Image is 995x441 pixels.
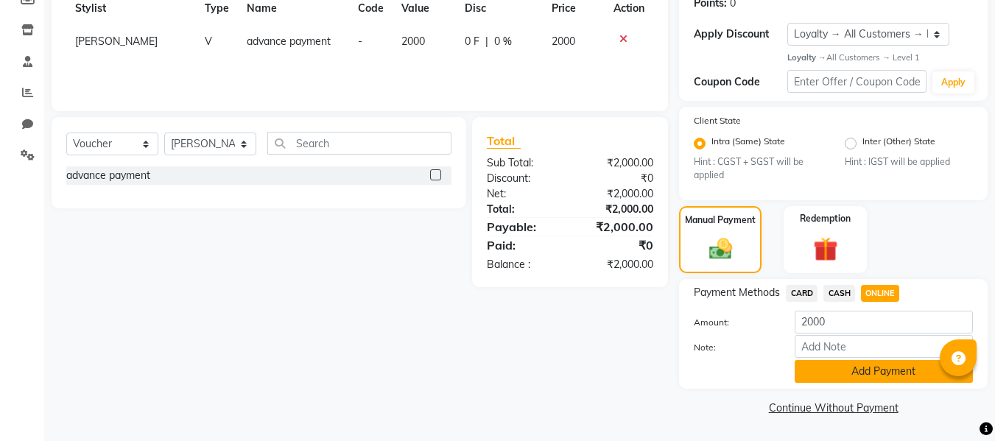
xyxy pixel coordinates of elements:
[487,133,521,149] span: Total
[683,316,783,329] label: Amount:
[75,35,158,48] span: [PERSON_NAME]
[694,114,741,127] label: Client State
[932,71,974,94] button: Apply
[570,171,664,186] div: ₹0
[465,34,479,49] span: 0 F
[570,218,664,236] div: ₹2,000.00
[570,257,664,272] div: ₹2,000.00
[247,35,331,48] span: advance payment
[358,35,362,48] span: -
[685,214,756,227] label: Manual Payment
[682,401,985,416] a: Continue Without Payment
[476,218,570,236] div: Payable:
[476,202,570,217] div: Total:
[787,70,927,93] input: Enter Offer / Coupon Code
[570,186,664,202] div: ₹2,000.00
[476,257,570,272] div: Balance :
[795,360,973,383] button: Add Payment
[66,168,150,183] div: advance payment
[800,212,851,225] label: Redemption
[702,236,739,262] img: _cash.svg
[683,341,783,354] label: Note:
[861,285,899,302] span: ONLINE
[476,186,570,202] div: Net:
[494,34,512,49] span: 0 %
[694,155,822,183] small: Hint : CGST + SGST will be applied
[862,135,935,152] label: Inter (Other) State
[823,285,855,302] span: CASH
[787,52,826,63] strong: Loyalty →
[401,35,425,48] span: 2000
[476,155,570,171] div: Sub Total:
[806,234,845,264] img: _gift.svg
[476,236,570,254] div: Paid:
[196,25,238,58] td: V
[694,285,780,300] span: Payment Methods
[552,35,575,48] span: 2000
[845,155,973,169] small: Hint : IGST will be applied
[694,74,787,90] div: Coupon Code
[786,285,818,302] span: CARD
[570,202,664,217] div: ₹2,000.00
[476,171,570,186] div: Discount:
[787,52,973,64] div: All Customers → Level 1
[795,311,973,334] input: Amount
[485,34,488,49] span: |
[694,27,787,42] div: Apply Discount
[795,335,973,358] input: Add Note
[570,155,664,171] div: ₹2,000.00
[711,135,785,152] label: Intra (Same) State
[267,132,451,155] input: Search
[570,236,664,254] div: ₹0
